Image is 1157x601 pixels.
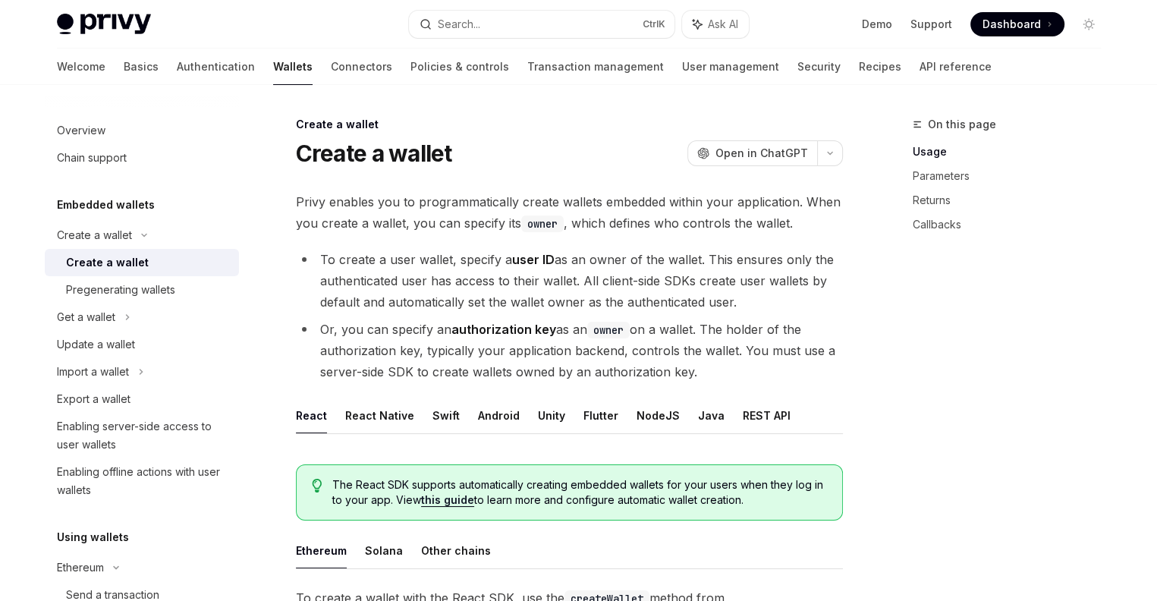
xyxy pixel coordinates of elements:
[583,398,618,433] button: Flutter
[66,253,149,272] div: Create a wallet
[913,164,1113,188] a: Parameters
[538,398,565,433] button: Unity
[296,191,843,234] span: Privy enables you to programmatically create wallets embedded within your application. When you c...
[273,49,313,85] a: Wallets
[332,477,826,508] span: The React SDK supports automatically creating embedded wallets for your users when they log in to...
[57,196,155,214] h5: Embedded wallets
[57,417,230,454] div: Enabling server-side access to user wallets
[57,363,129,381] div: Import a wallet
[57,463,230,499] div: Enabling offline actions with user wallets
[57,14,151,35] img: light logo
[478,398,520,433] button: Android
[797,49,841,85] a: Security
[687,140,817,166] button: Open in ChatGPT
[913,188,1113,212] a: Returns
[177,49,255,85] a: Authentication
[910,17,952,32] a: Support
[512,252,555,267] strong: user ID
[296,249,843,313] li: To create a user wallet, specify a as an owner of the wallet. This ensures only the authenticated...
[124,49,159,85] a: Basics
[296,117,843,132] div: Create a wallet
[45,117,239,144] a: Overview
[715,146,808,161] span: Open in ChatGPT
[410,49,509,85] a: Policies & controls
[57,308,115,326] div: Get a wallet
[45,276,239,304] a: Pregenerating wallets
[432,398,460,433] button: Swift
[296,140,452,167] h1: Create a wallet
[637,398,680,433] button: NodeJS
[296,533,347,568] button: Ethereum
[862,17,892,32] a: Demo
[682,49,779,85] a: User management
[345,398,414,433] button: React Native
[57,559,104,577] div: Ethereum
[920,49,992,85] a: API reference
[45,458,239,504] a: Enabling offline actions with user wallets
[45,249,239,276] a: Create a wallet
[331,49,392,85] a: Connectors
[438,15,480,33] div: Search...
[913,212,1113,237] a: Callbacks
[66,281,175,299] div: Pregenerating wallets
[643,18,665,30] span: Ctrl K
[365,533,403,568] button: Solana
[45,413,239,458] a: Enabling server-side access to user wallets
[527,49,664,85] a: Transaction management
[57,49,105,85] a: Welcome
[57,121,105,140] div: Overview
[1077,12,1101,36] button: Toggle dark mode
[743,398,791,433] button: REST API
[57,390,130,408] div: Export a wallet
[970,12,1064,36] a: Dashboard
[421,533,491,568] button: Other chains
[57,226,132,244] div: Create a wallet
[451,322,556,337] strong: authorization key
[521,216,564,232] code: owner
[587,322,630,338] code: owner
[409,11,674,38] button: Search...CtrlK
[928,115,996,134] span: On this page
[698,398,725,433] button: Java
[45,385,239,413] a: Export a wallet
[421,493,474,507] a: this guide
[296,398,327,433] button: React
[45,331,239,358] a: Update a wallet
[57,149,127,167] div: Chain support
[859,49,901,85] a: Recipes
[708,17,738,32] span: Ask AI
[45,144,239,171] a: Chain support
[296,319,843,382] li: Or, you can specify an as an on a wallet. The holder of the authorization key, typically your app...
[312,479,322,492] svg: Tip
[57,528,129,546] h5: Using wallets
[913,140,1113,164] a: Usage
[682,11,749,38] button: Ask AI
[983,17,1041,32] span: Dashboard
[57,335,135,354] div: Update a wallet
